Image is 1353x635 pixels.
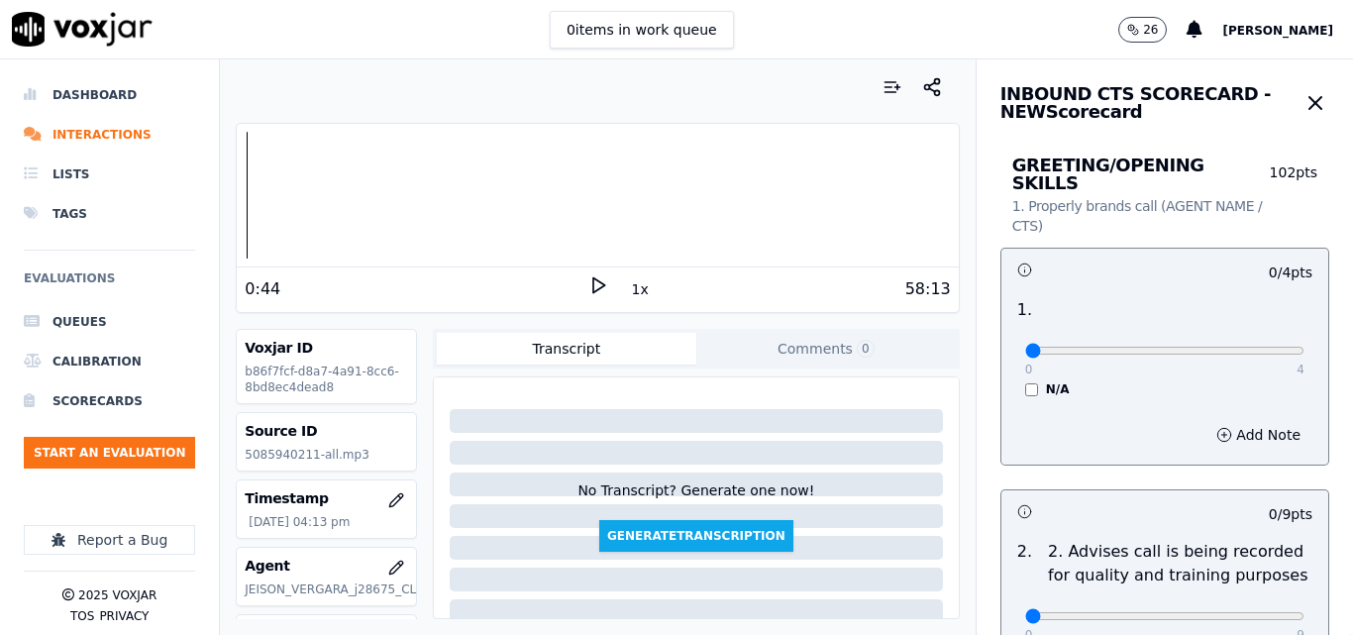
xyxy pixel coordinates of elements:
button: 1x [628,275,653,303]
button: Privacy [99,608,149,624]
p: 0 / 4 pts [1269,263,1312,282]
button: Report a Bug [24,525,195,555]
p: 102 pts [1267,162,1317,236]
button: Start an Evaluation [24,437,195,469]
h6: Evaluations [24,266,195,302]
span: [PERSON_NAME] [1222,24,1333,38]
p: 0 [1025,362,1033,377]
a: Lists [24,155,195,194]
h3: Agent [245,556,408,576]
a: Queues [24,302,195,342]
p: 0 / 9 pts [1269,504,1312,524]
h3: Timestamp [245,488,408,508]
button: 26 [1118,17,1167,43]
p: 2 . [1009,540,1040,587]
h3: GREETING/OPENING SKILLS [1012,157,1267,236]
p: 1 . [1009,298,1040,322]
p: 2025 Voxjar [78,587,156,603]
button: 26 [1118,17,1187,43]
button: TOS [70,608,94,624]
button: [PERSON_NAME] [1222,18,1353,42]
div: 58:13 [905,277,951,301]
a: Tags [24,194,195,234]
p: 2. Advises call is being recorded for quality and training purposes [1048,540,1312,587]
h3: Voxjar ID [245,338,408,358]
p: 26 [1143,22,1158,38]
a: Calibration [24,342,195,381]
a: Interactions [24,115,195,155]
button: Add Note [1204,421,1312,449]
p: 5085940211-all.mp3 [245,447,408,463]
div: 0:44 [245,277,280,301]
p: [DATE] 04:13 pm [249,514,408,530]
button: GenerateTranscription [599,520,793,552]
img: voxjar logo [12,12,153,47]
p: b86f7fcf-d8a7-4a91-8cc6-8bd8ec4dead8 [245,364,408,395]
label: N/A [1046,381,1070,397]
button: Comments [696,333,956,365]
button: 0items in work queue [550,11,734,49]
p: JEISON_VERGARA_j28675_CLEANSKY [245,582,408,597]
a: Dashboard [24,75,195,115]
a: Scorecards [24,381,195,421]
div: No Transcript? Generate one now! [577,480,814,520]
p: 4 [1297,362,1304,377]
h3: INBOUND CTS SCORECARD - NEW Scorecard [1000,85,1301,121]
h3: Source ID [245,421,408,441]
button: Transcript [437,333,696,365]
p: 1. Properly brands call (AGENT NAME / CTS) [1012,196,1267,236]
span: 0 [857,340,875,358]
